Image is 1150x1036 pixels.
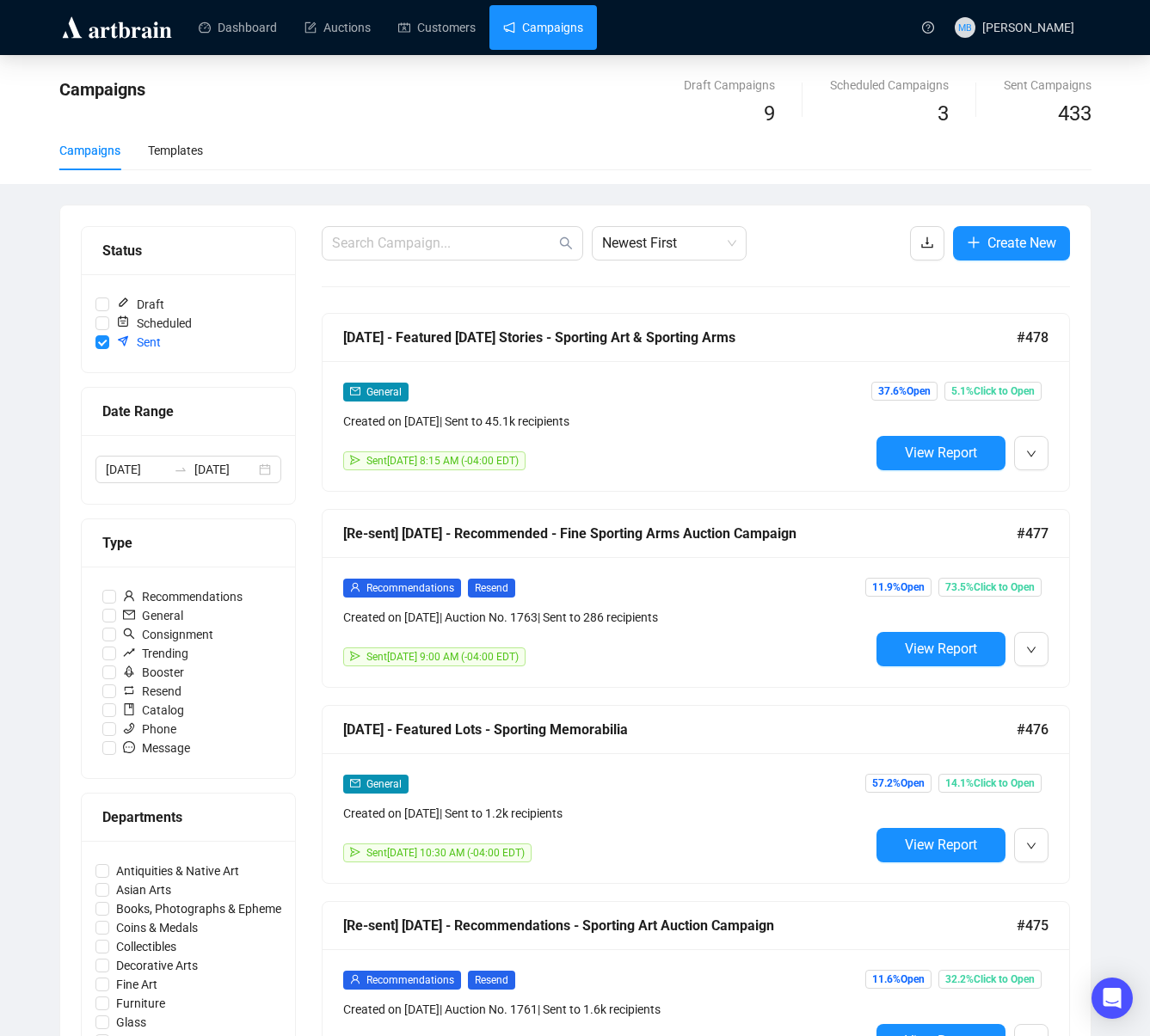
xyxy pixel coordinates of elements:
[366,455,519,467] span: Sent [DATE] 8:15 AM (-04:00 EDT)
[366,582,454,594] span: Recommendations
[343,327,1017,348] div: [DATE] - Featured [DATE] Stories - Sporting Art & Sporting Arms
[350,847,360,857] span: send
[987,232,1056,254] span: Create New
[350,386,360,396] span: mail
[865,774,932,793] span: 57.2% Open
[109,295,171,314] span: Draft
[148,141,203,160] div: Templates
[102,532,274,554] div: Type
[764,101,775,126] span: 9
[123,665,135,677] span: rocket
[59,14,175,41] img: logo
[343,608,870,627] div: Created on [DATE] | Auction No. 1763 | Sent to 286 recipients
[109,314,199,333] span: Scheduled
[398,5,476,50] a: Customers
[944,382,1042,401] span: 5.1% Click to Open
[109,975,164,994] span: Fine Art
[366,778,402,790] span: General
[876,632,1005,666] button: View Report
[109,918,205,937] span: Coins & Medals
[116,644,195,663] span: Trending
[1026,449,1036,459] span: down
[116,720,183,739] span: Phone
[830,76,949,95] div: Scheduled Campaigns
[1004,76,1092,95] div: Sent Campaigns
[1092,978,1133,1019] div: Open Intercom Messenger
[905,444,977,461] span: View Report
[1026,841,1036,851] span: down
[905,641,977,657] span: View Report
[865,578,932,597] span: 11.9% Open
[350,651,360,661] span: send
[116,663,191,682] span: Booster
[1017,915,1049,936] span: #475
[109,880,178,899] span: Asian Arts
[332,233,556,254] input: Search Campaign...
[174,463,188,476] span: to
[1017,719,1049,740] span: #476
[116,625,220,644] span: Consignment
[503,5,583,50] a: Campaigns
[123,628,135,640] span: search
[350,778,360,788] span: mail
[304,5,371,50] a: Auctions
[967,236,981,249] span: plus
[366,974,454,986] span: Recommendations
[116,701,191,720] span: Catalog
[322,705,1070,884] a: [DATE] - Featured Lots - Sporting Memorabilia#476mailGeneralCreated on [DATE]| Sent to 1.2k recip...
[109,956,205,975] span: Decorative Arts
[1017,327,1049,348] span: #478
[102,240,274,261] div: Status
[116,682,188,701] span: Resend
[343,1000,870,1019] div: Created on [DATE] | Auction No. 1761 | Sent to 1.6k recipients
[343,915,1017,936] div: [Re-sent] [DATE] - Recommendations - Sporting Art Auction Campaign
[1058,101,1092,126] span: 433
[366,386,402,398] span: General
[876,828,1005,862] button: View Report
[468,971,515,990] span: Resend
[938,774,1042,793] span: 14.1% Click to Open
[102,806,274,828] div: Departments
[123,722,135,734] span: phone
[602,227,736,260] span: Newest First
[684,76,775,95] div: Draft Campaigns
[905,837,977,853] span: View Report
[350,974,360,984] span: user
[953,226,1070,261] button: Create New
[938,578,1042,597] span: 73.5% Click to Open
[109,937,183,956] span: Collectibles
[106,460,167,479] input: Start date
[109,333,168,352] span: Sent
[1026,645,1036,655] span: down
[116,587,249,606] span: Recommendations
[982,21,1074,34] span: [PERSON_NAME]
[343,719,1017,740] div: [DATE] - Featured Lots - Sporting Memorabilia
[938,970,1042,989] span: 32.2% Click to Open
[350,582,360,592] span: user
[109,1013,153,1032] span: Glass
[322,313,1070,492] a: [DATE] - Featured [DATE] Stories - Sporting Art & Sporting Arms#478mailGeneralCreated on [DATE]| ...
[920,236,934,249] span: download
[59,141,120,160] div: Campaigns
[559,236,573,250] span: search
[1017,523,1049,544] span: #477
[343,523,1017,544] div: [Re-sent] [DATE] - Recommended - Fine Sporting Arms Auction Campaign
[366,651,519,663] span: Sent [DATE] 9:00 AM (-04:00 EDT)
[938,101,949,126] span: 3
[123,703,135,715] span: book
[350,455,360,465] span: send
[123,741,135,753] span: message
[922,21,934,34] span: question-circle
[322,509,1070,688] a: [Re-sent] [DATE] - Recommended - Fine Sporting Arms Auction Campaign#477userRecommendationsResend...
[958,20,972,34] span: MB
[876,436,1005,470] button: View Report
[59,79,145,100] span: Campaigns
[102,401,274,422] div: Date Range
[468,579,515,598] span: Resend
[871,382,938,401] span: 37.6% Open
[109,861,246,880] span: Antiquities & Native Art
[343,412,870,431] div: Created on [DATE] | Sent to 45.1k recipients
[194,460,255,479] input: End date
[865,970,932,989] span: 11.6% Open
[343,804,870,823] div: Created on [DATE] | Sent to 1.2k recipients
